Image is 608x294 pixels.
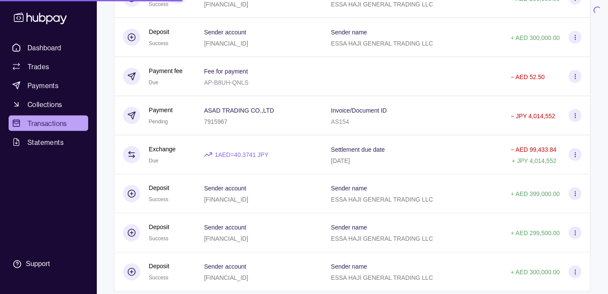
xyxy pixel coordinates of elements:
[331,224,367,231] p: Sender name
[331,275,433,282] p: ESSA HAJI GENERAL TRADING LLC
[204,79,248,86] p: AP-B8UH-QNLS
[149,275,168,281] span: Success
[28,118,67,129] span: Transactions
[204,68,248,75] p: Fee for payment
[331,29,367,36] p: Sender name
[28,137,64,147] span: Statements
[204,118,228,125] p: 7915967
[511,230,560,237] p: + AED 299,500.00
[204,275,248,282] p: [FINANCIAL_ID]
[28,80,59,91] span: Payments
[512,157,557,164] p: + JPY 4,014,552
[331,196,433,203] p: ESSA HAJI GENERAL TRADING LLC
[331,146,385,153] p: Settlement due date
[9,135,88,150] a: Statements
[9,116,88,131] a: Transactions
[215,150,269,159] p: 1 AED = 40.3741 JPY
[9,97,88,112] a: Collections
[204,196,248,203] p: [FINANCIAL_ID]
[511,146,556,153] p: − AED 99,433.84
[26,260,50,269] div: Support
[149,236,168,242] span: Success
[331,107,387,114] p: Invoice/Document ID
[149,66,183,76] p: Payment fee
[149,27,169,37] p: Deposit
[149,1,168,7] span: Success
[204,107,274,114] p: ASAD TRADING CO.,LTD
[28,99,62,110] span: Collections
[331,263,367,270] p: Sender name
[511,269,560,276] p: + AED 300,000.00
[511,34,560,41] p: + AED 300,000.00
[9,78,88,93] a: Payments
[149,105,173,115] p: Payment
[204,1,248,8] p: [FINANCIAL_ID]
[28,61,49,72] span: Trades
[9,255,88,273] a: Support
[331,185,367,192] p: Sender name
[511,191,560,198] p: + AED 399,000.00
[331,1,433,8] p: ESSA HAJI GENERAL TRADING LLC
[204,40,248,47] p: [FINANCIAL_ID]
[331,157,350,164] p: [DATE]
[149,262,169,271] p: Deposit
[149,197,168,203] span: Success
[511,113,556,119] p: − JPY 4,014,552
[331,40,433,47] p: ESSA HAJI GENERAL TRADING LLC
[149,158,158,164] span: Due
[204,185,246,192] p: Sender account
[149,144,176,154] p: Exchange
[204,224,246,231] p: Sender account
[149,80,158,86] span: Due
[331,118,349,125] p: AS154
[511,73,545,80] p: − AED 52.50
[331,236,433,242] p: ESSA HAJI GENERAL TRADING LLC
[149,184,169,193] p: Deposit
[149,223,169,232] p: Deposit
[9,40,88,55] a: Dashboard
[9,59,88,74] a: Trades
[149,40,168,46] span: Success
[149,119,168,125] span: Pending
[204,236,248,242] p: [FINANCIAL_ID]
[28,43,62,53] span: Dashboard
[204,263,246,270] p: Sender account
[204,29,246,36] p: Sender account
